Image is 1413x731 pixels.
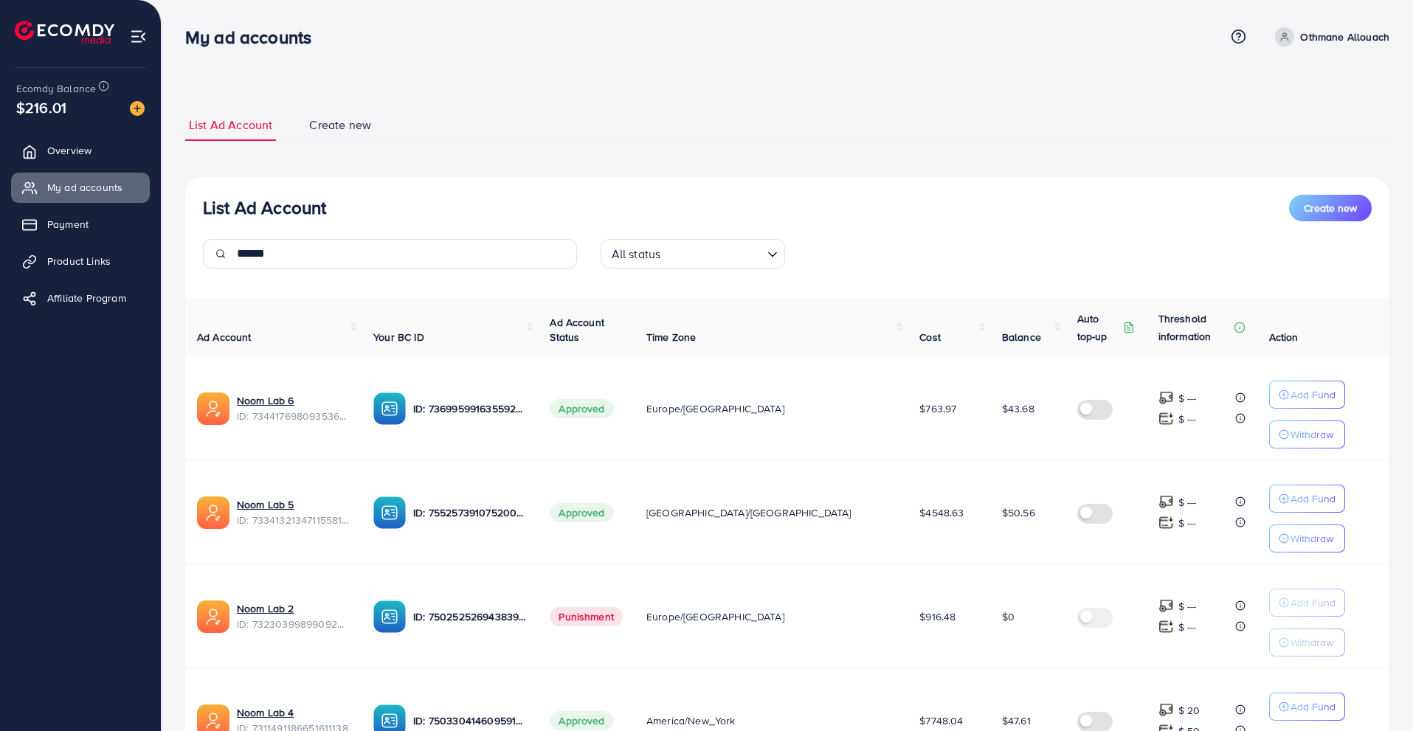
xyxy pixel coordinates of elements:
[197,330,252,344] span: Ad Account
[1077,310,1120,345] p: Auto top-up
[550,503,613,522] span: Approved
[11,209,150,239] a: Payment
[15,21,114,44] img: logo
[16,97,66,118] span: $216.01
[1291,594,1336,612] p: Add Fund
[373,600,406,633] img: ic-ba-acc.ded83a64.svg
[413,504,526,522] p: ID: 7552573910752002064
[47,254,111,269] span: Product Links
[1291,530,1333,547] p: Withdraw
[1289,195,1372,221] button: Create new
[646,401,784,416] span: Europe/[GEOGRAPHIC_DATA]
[237,497,294,512] a: Noom Lab 5
[197,392,229,425] img: ic-ads-acc.e4c84228.svg
[47,291,126,305] span: Affiliate Program
[919,609,956,624] span: $916.48
[309,117,371,134] span: Create new
[646,505,851,520] span: [GEOGRAPHIC_DATA]/[GEOGRAPHIC_DATA]
[237,705,294,720] a: Noom Lab 4
[1178,701,1200,719] p: $ 20
[47,143,91,158] span: Overview
[1178,514,1197,532] p: $ ---
[919,505,964,520] span: $4548.63
[413,400,526,418] p: ID: 7369959916355928081
[373,496,406,529] img: ic-ba-acc.ded83a64.svg
[1158,411,1174,426] img: top-up amount
[1158,494,1174,510] img: top-up amount
[189,117,272,134] span: List Ad Account
[1269,485,1345,513] button: Add Fund
[1158,390,1174,406] img: top-up amount
[11,173,150,202] a: My ad accounts
[237,617,350,631] span: ID: 7323039989909209089
[1350,665,1402,720] iframe: Chat
[373,330,424,344] span: Your BC ID
[237,393,294,408] a: Noom Lab 6
[646,609,784,624] span: Europe/[GEOGRAPHIC_DATA]
[1300,28,1389,46] p: Othmane Allouach
[1178,618,1197,636] p: $ ---
[11,136,150,165] a: Overview
[1002,609,1015,624] span: $0
[550,607,623,626] span: Punishment
[16,81,96,96] span: Ecomdy Balance
[1291,634,1333,651] p: Withdraw
[919,713,963,728] span: $7748.04
[47,180,122,195] span: My ad accounts
[1158,598,1174,614] img: top-up amount
[1269,628,1345,656] button: Withdraw
[1291,698,1336,716] p: Add Fund
[601,239,785,269] div: Search for option
[609,243,664,265] span: All status
[1269,420,1345,448] button: Withdraw
[1291,426,1333,443] p: Withdraw
[197,600,229,633] img: ic-ads-acc.e4c84228.svg
[413,712,526,730] p: ID: 7503304146095915016
[1002,713,1031,728] span: $47.61
[550,315,604,344] span: Ad Account Status
[1158,515,1174,530] img: top-up amount
[237,409,350,423] span: ID: 7344176980935360513
[1291,490,1336,507] p: Add Fund
[130,101,145,116] img: image
[1002,401,1034,416] span: $43.68
[413,608,526,626] p: ID: 7502525269438398465
[665,240,761,265] input: Search for option
[1304,201,1357,215] span: Create new
[1269,524,1345,552] button: Withdraw
[11,246,150,276] a: Product Links
[1269,27,1389,46] a: Othmane Allouach
[1002,505,1035,520] span: $50.56
[130,28,147,45] img: menu
[47,217,89,232] span: Payment
[237,513,350,527] span: ID: 7334132134711558146
[919,401,956,416] span: $763.97
[237,497,350,527] div: <span class='underline'>Noom Lab 5</span></br>7334132134711558146
[1178,410,1197,428] p: $ ---
[237,601,350,631] div: <span class='underline'>Noom Lab 2</span></br>7323039989909209089
[237,393,350,423] div: <span class='underline'>Noom Lab 6</span></br>7344176980935360513
[1269,693,1345,721] button: Add Fund
[919,330,941,344] span: Cost
[197,496,229,529] img: ic-ads-acc.e4c84228.svg
[1178,597,1197,615] p: $ ---
[646,713,736,728] span: America/New_York
[237,601,294,616] a: Noom Lab 2
[550,399,613,418] span: Approved
[185,27,323,48] h3: My ad accounts
[1158,310,1231,345] p: Threshold information
[1158,702,1174,718] img: top-up amount
[1269,381,1345,409] button: Add Fund
[1269,330,1299,344] span: Action
[646,330,696,344] span: Time Zone
[1178,493,1197,511] p: $ ---
[1002,330,1041,344] span: Balance
[1158,619,1174,634] img: top-up amount
[11,283,150,313] a: Affiliate Program
[373,392,406,425] img: ic-ba-acc.ded83a64.svg
[550,711,613,730] span: Approved
[1291,386,1336,403] p: Add Fund
[203,197,326,218] h3: List Ad Account
[1269,589,1345,617] button: Add Fund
